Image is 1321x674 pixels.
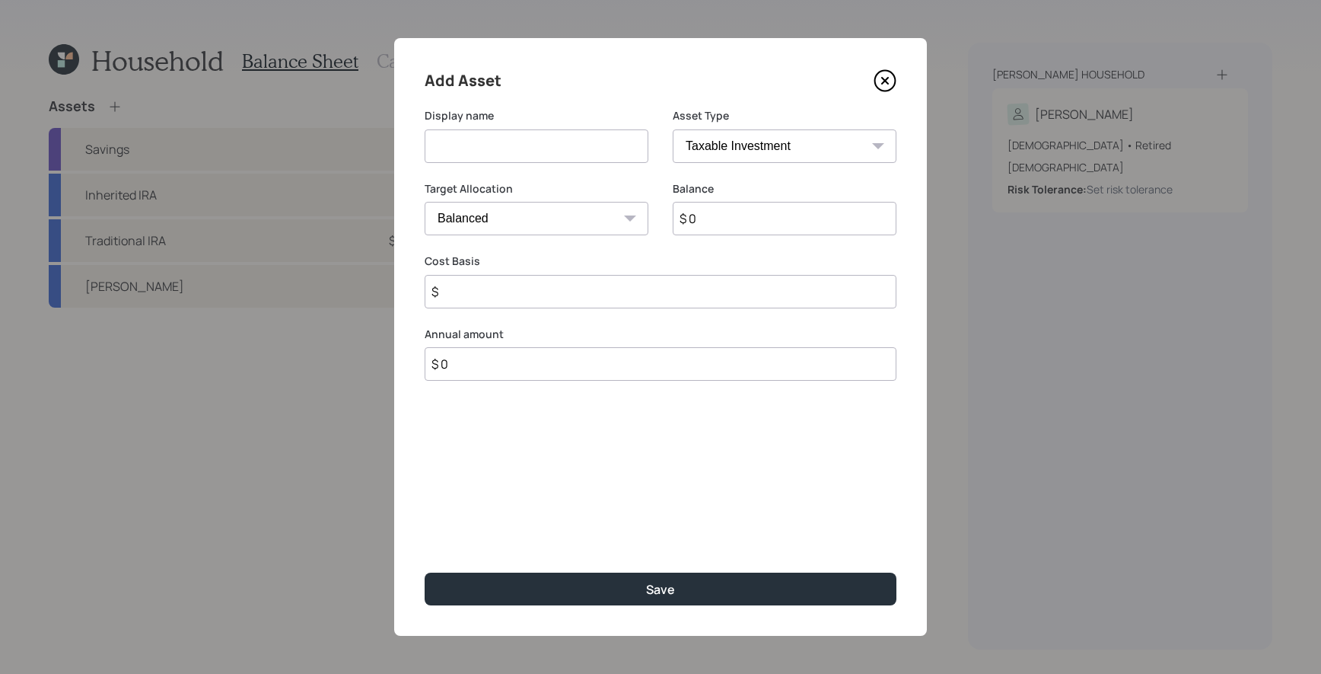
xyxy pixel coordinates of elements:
[425,254,896,269] label: Cost Basis
[673,181,896,196] label: Balance
[425,69,501,93] h4: Add Asset
[425,181,648,196] label: Target Allocation
[646,581,675,598] div: Save
[425,573,896,605] button: Save
[425,327,896,342] label: Annual amount
[425,108,648,123] label: Display name
[673,108,896,123] label: Asset Type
